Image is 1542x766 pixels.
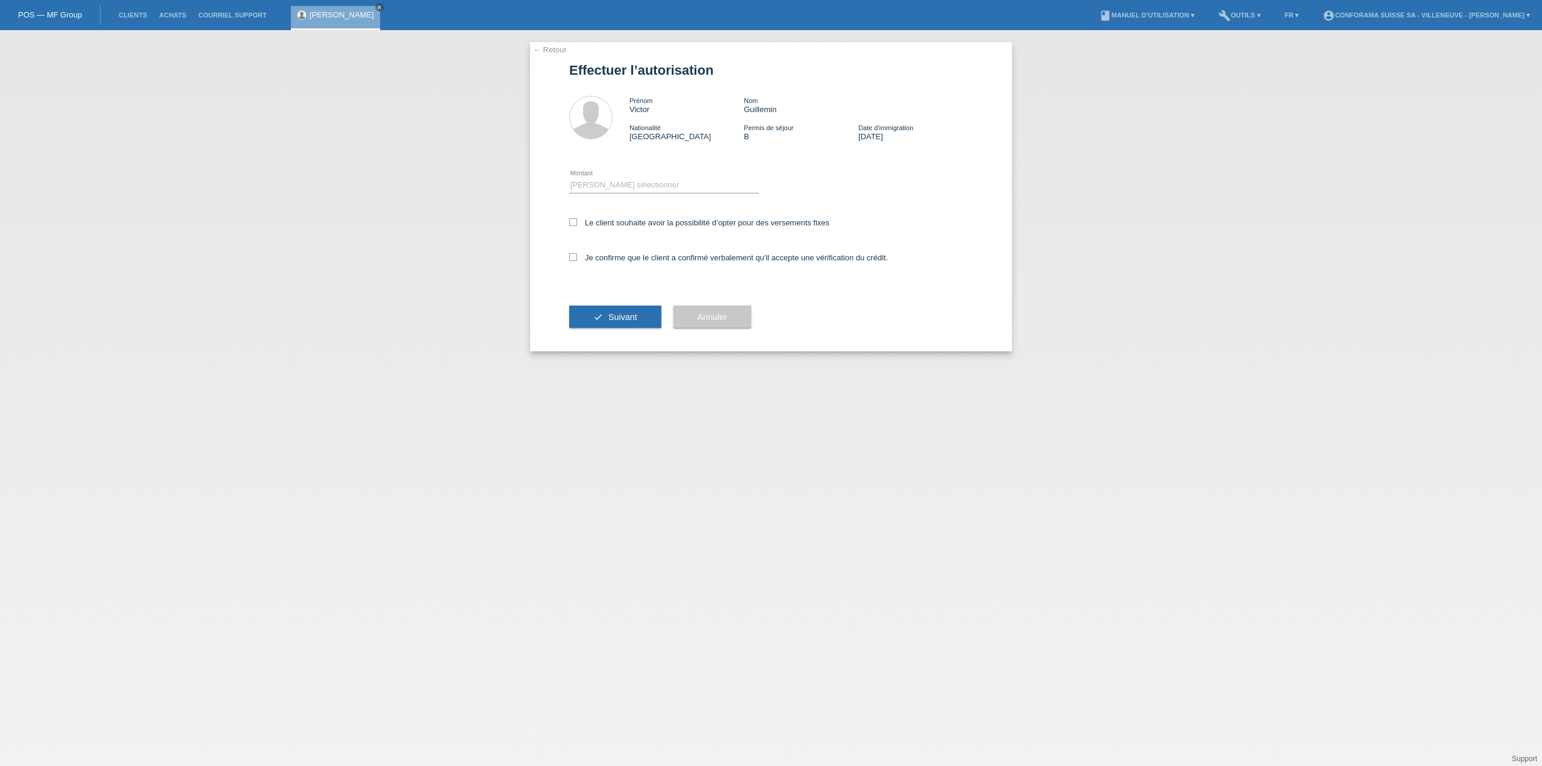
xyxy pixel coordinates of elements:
[744,123,858,141] div: B
[593,312,603,322] i: check
[608,312,637,322] span: Suivant
[1099,10,1111,22] i: book
[629,123,744,141] div: [GEOGRAPHIC_DATA]
[629,124,661,131] span: Nationalité
[569,253,888,262] label: Je confirme que le client a confirmé verbalement qu'il accepte une vérification du crédit.
[1512,755,1537,763] a: Support
[858,123,973,141] div: [DATE]
[698,312,727,322] span: Annuler
[744,124,794,131] span: Permis de séjour
[533,45,567,54] a: ← Retour
[1219,10,1231,22] i: build
[1323,10,1335,22] i: account_circle
[376,4,382,10] i: close
[858,124,913,131] span: Date d'immigration
[153,11,192,19] a: Achats
[113,11,153,19] a: Clients
[1317,11,1536,19] a: account_circleConforama Suisse SA - Villeneuve - [PERSON_NAME] ▾
[18,10,82,19] a: POS — MF Group
[310,10,374,19] a: [PERSON_NAME]
[192,11,272,19] a: Courriel Support
[629,96,744,114] div: Victor
[1279,11,1305,19] a: FR ▾
[629,97,653,104] span: Prénom
[744,96,858,114] div: Guillemin
[569,63,973,78] h1: Effectuer l’autorisation
[1093,11,1200,19] a: bookManuel d’utilisation ▾
[673,306,751,328] button: Annuler
[375,3,384,11] a: close
[569,218,829,227] label: Le client souhaite avoir la possibilité d’opter pour des versements fixes
[744,97,758,104] span: Nom
[569,306,661,328] button: check Suivant
[1213,11,1266,19] a: buildOutils ▾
